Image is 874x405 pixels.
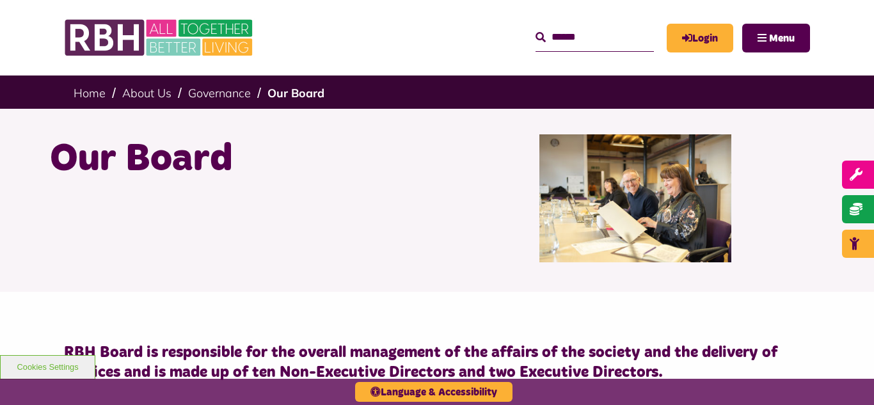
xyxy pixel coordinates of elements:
[816,347,874,405] iframe: Netcall Web Assistant for live chat
[355,382,512,402] button: Language & Accessibility
[74,86,106,100] a: Home
[64,13,256,63] img: RBH
[50,134,427,184] h1: Our Board
[64,343,810,383] h4: RBH Board is responsible for the overall management of the affairs of the society and the deliver...
[267,86,324,100] a: Our Board
[539,134,731,262] img: RBH Board 1
[742,24,810,52] button: Navigation
[188,86,251,100] a: Governance
[667,24,733,52] a: MyRBH
[769,33,795,44] span: Menu
[122,86,171,100] a: About Us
